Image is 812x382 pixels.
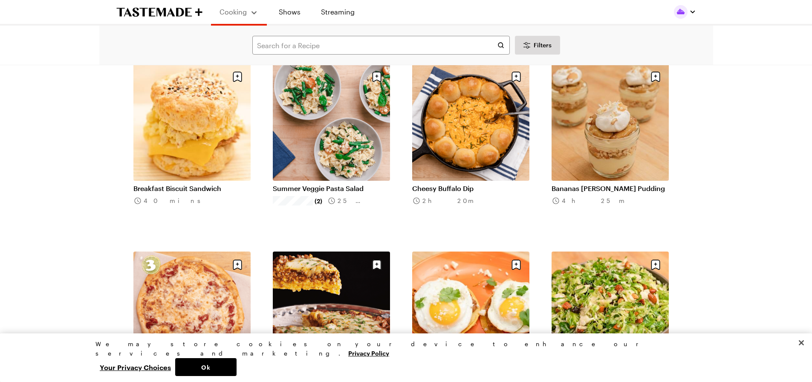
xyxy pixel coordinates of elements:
[229,69,246,85] button: Save recipe
[674,5,688,19] img: Profile picture
[534,41,552,49] span: Filters
[220,3,258,20] button: Cooking
[220,8,247,16] span: Cooking
[674,5,696,19] button: Profile picture
[175,358,237,376] button: Ok
[116,7,202,17] a: To Tastemade Home Page
[95,339,709,376] div: Privacy
[369,257,385,273] button: Save recipe
[552,184,669,193] a: Bananas [PERSON_NAME] Pudding
[647,69,664,85] button: Save recipe
[515,36,560,55] button: Desktop filters
[273,184,390,193] a: Summer Veggie Pasta Salad
[508,69,524,85] button: Save recipe
[252,36,510,55] input: Search for a Recipe
[369,69,385,85] button: Save recipe
[95,358,175,376] button: Your Privacy Choices
[229,257,246,273] button: Save recipe
[508,257,524,273] button: Save recipe
[348,349,389,357] a: More information about your privacy, opens in a new tab
[647,257,664,273] button: Save recipe
[412,184,529,193] a: Cheesy Buffalo Dip
[133,184,251,193] a: Breakfast Biscuit Sandwich
[792,333,811,352] button: Close
[95,339,709,358] div: We may store cookies on your device to enhance our services and marketing.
